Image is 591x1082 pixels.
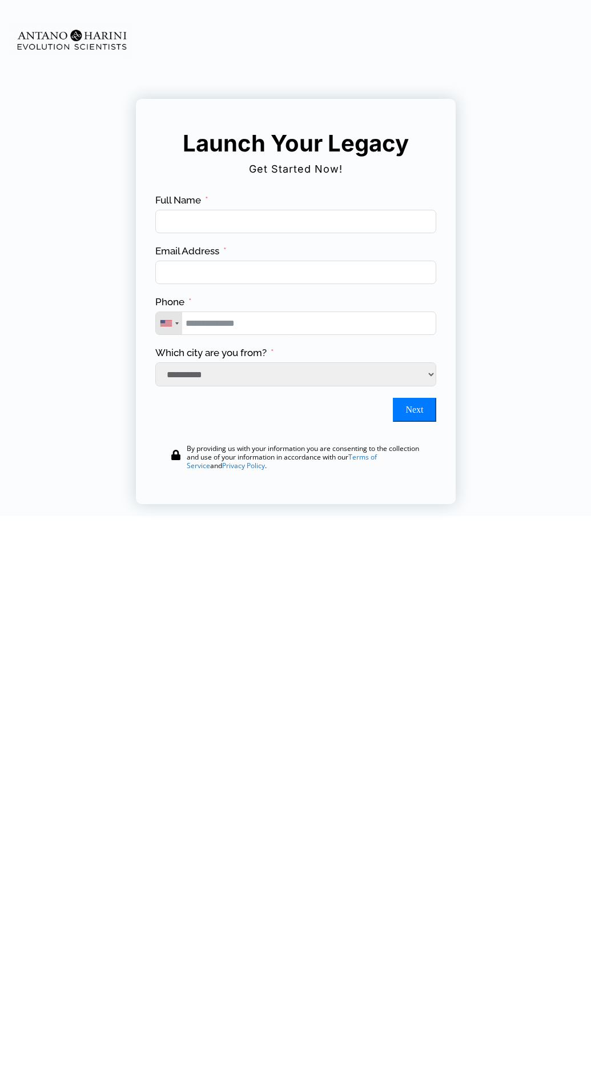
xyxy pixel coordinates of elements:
button: Next [393,398,436,422]
h2: Get Started Now! [154,159,438,179]
label: Which city are you from? [155,346,274,360]
img: Evolution-Scientist (2) [12,23,132,56]
div: By providing us with your information you are consenting to the collection and use of your inform... [187,444,427,470]
label: Email Address [155,245,227,258]
label: Phone [155,296,192,309]
input: Phone [155,312,436,335]
a: Terms of Service [187,452,377,470]
h5: Launch Your Legacy [176,129,415,158]
a: Privacy Policy [222,461,265,470]
select: Which city are you from? [155,362,436,386]
label: Full Name [155,194,208,207]
div: Telephone country code [156,312,182,334]
input: Email Address [155,261,436,284]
